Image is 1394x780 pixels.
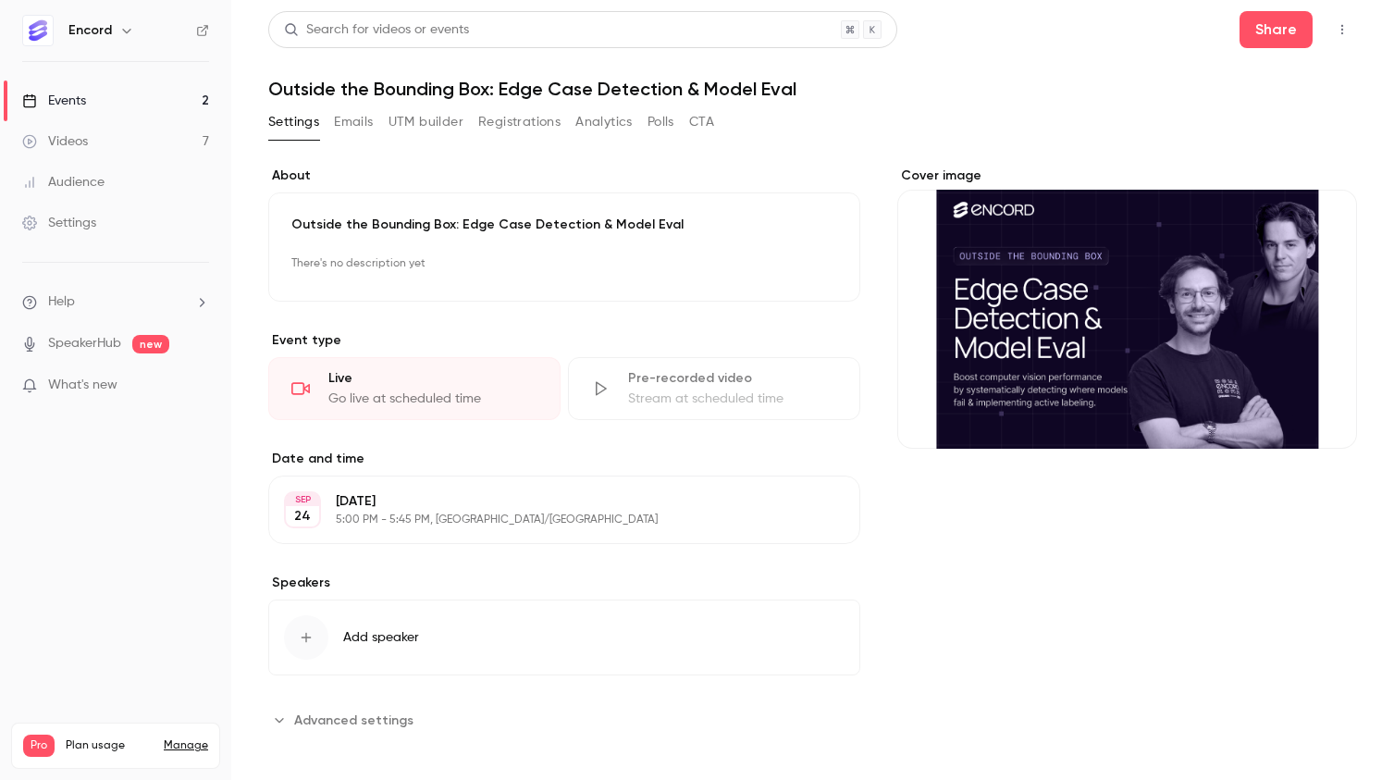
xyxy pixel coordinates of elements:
[575,107,633,137] button: Analytics
[22,132,88,151] div: Videos
[23,735,55,757] span: Pro
[689,107,714,137] button: CTA
[336,492,762,511] p: [DATE]
[187,378,209,394] iframe: Noticeable Trigger
[22,173,105,192] div: Audience
[48,334,121,353] a: SpeakerHub
[389,107,463,137] button: UTM builder
[66,738,153,753] span: Plan usage
[291,216,837,234] p: Outside the Bounding Box: Edge Case Detection & Model Eval
[268,107,319,137] button: Settings
[334,107,373,137] button: Emails
[132,335,169,353] span: new
[268,331,860,350] p: Event type
[268,78,1357,100] h1: Outside the Bounding Box: Edge Case Detection & Model Eval
[897,167,1357,185] label: Cover image
[268,705,860,735] section: Advanced settings
[343,628,419,647] span: Add speaker
[268,574,860,592] label: Speakers
[268,705,425,735] button: Advanced settings
[22,214,96,232] div: Settings
[268,450,860,468] label: Date and time
[268,600,860,675] button: Add speaker
[336,513,762,527] p: 5:00 PM - 5:45 PM, [GEOGRAPHIC_DATA]/[GEOGRAPHIC_DATA]
[628,390,837,408] div: Stream at scheduled time
[22,292,209,312] li: help-dropdown-opener
[294,711,413,730] span: Advanced settings
[268,167,860,185] label: About
[1240,11,1313,48] button: Share
[294,507,311,526] p: 24
[568,357,860,420] div: Pre-recorded videoStream at scheduled time
[628,369,837,388] div: Pre-recorded video
[478,107,561,137] button: Registrations
[48,376,117,395] span: What's new
[897,167,1357,449] section: Cover image
[328,390,537,408] div: Go live at scheduled time
[22,92,86,110] div: Events
[23,16,53,45] img: Encord
[284,20,469,40] div: Search for videos or events
[328,369,537,388] div: Live
[268,357,561,420] div: LiveGo live at scheduled time
[286,493,319,506] div: SEP
[48,292,75,312] span: Help
[68,21,112,40] h6: Encord
[648,107,674,137] button: Polls
[291,249,837,279] p: There's no description yet
[164,738,208,753] a: Manage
